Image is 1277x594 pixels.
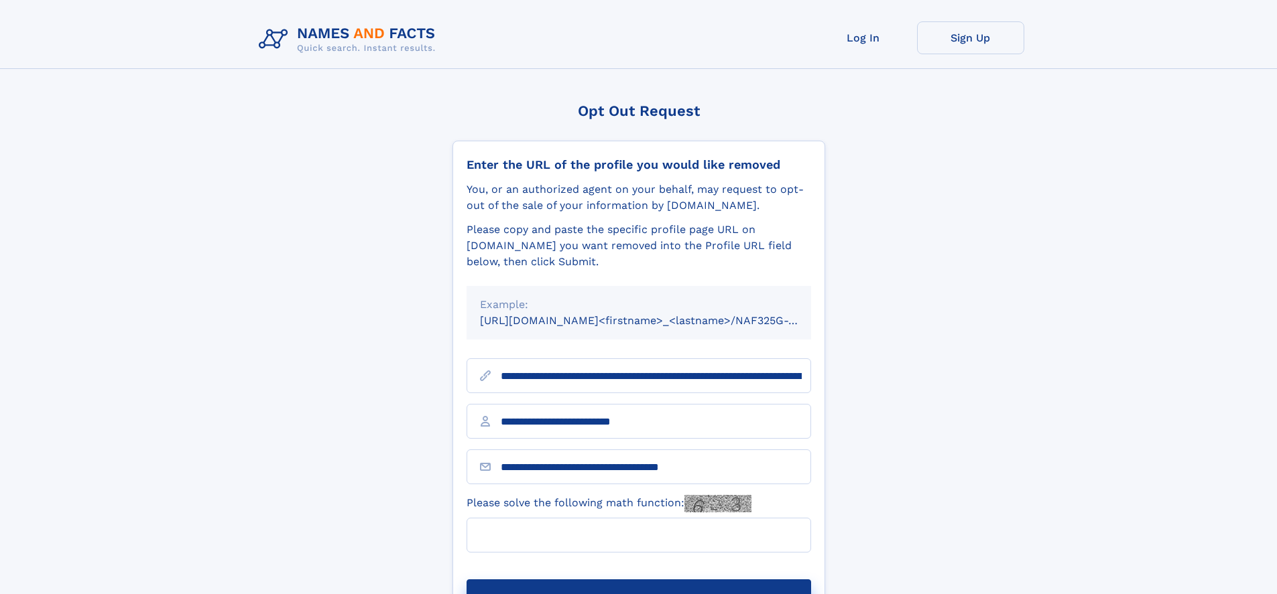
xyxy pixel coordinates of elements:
a: Log In [810,21,917,54]
div: You, or an authorized agent on your behalf, may request to opt-out of the sale of your informatio... [467,181,811,214]
a: Sign Up [917,21,1024,54]
div: Example: [480,297,798,313]
div: Enter the URL of the profile you would like removed [467,157,811,172]
label: Please solve the following math function: [467,495,751,512]
div: Opt Out Request [452,102,825,119]
div: Please copy and paste the specific profile page URL on [DOMAIN_NAME] you want removed into the Pr... [467,222,811,270]
small: [URL][DOMAIN_NAME]<firstname>_<lastname>/NAF325G-xxxxxxxx [480,314,837,327]
img: Logo Names and Facts [253,21,446,58]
